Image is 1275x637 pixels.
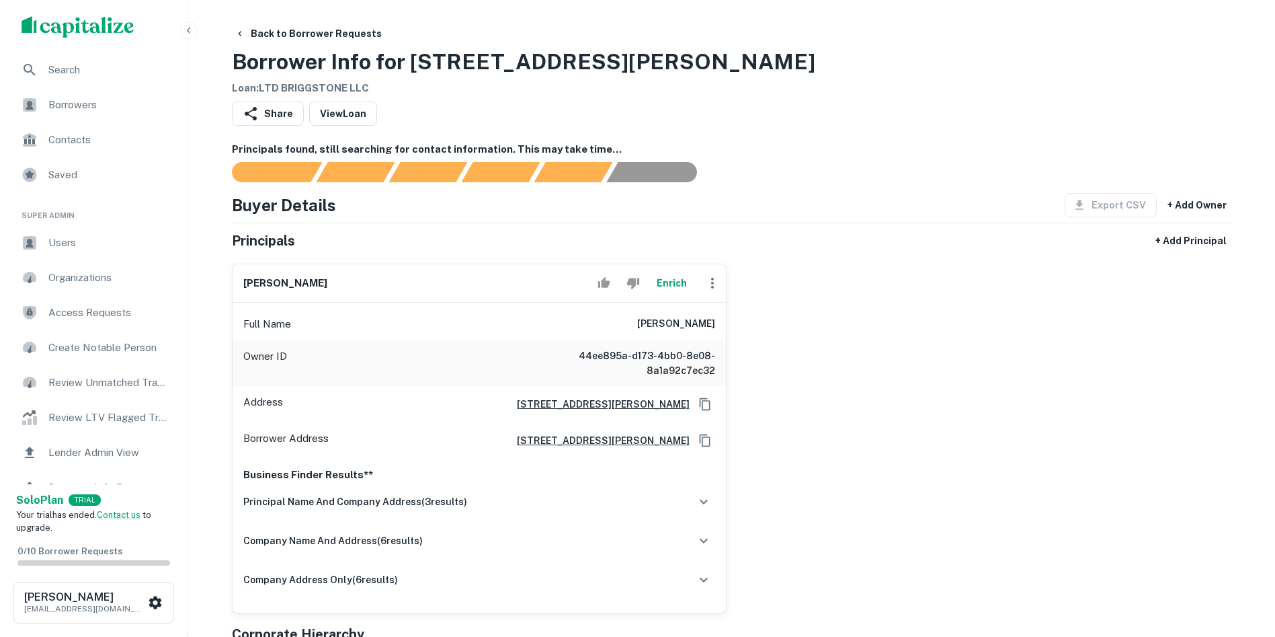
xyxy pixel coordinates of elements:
[16,494,63,507] strong: Solo Plan
[554,348,715,378] h6: 44ee895a-d173-4bb0-8e08-8a1a92c7ec32
[388,162,467,182] div: Documents found, AI parsing details...
[1162,193,1232,217] button: + Add Owner
[11,194,177,227] li: Super Admin
[229,22,387,46] button: Back to Borrower Requests
[695,430,715,451] button: Copy Address
[16,510,151,533] span: Your trial has ended. to upgrade.
[24,603,145,615] p: [EMAIL_ADDRESS][DOMAIN_NAME]
[11,332,177,364] a: Create Notable Person
[592,270,616,297] button: Accept
[11,262,177,294] a: Organizations
[216,162,317,182] div: Sending borrower request to AI...
[243,533,423,548] h6: company name and address ( 6 results)
[232,81,815,96] h6: Loan : LTD BRIGGSTONE LLC
[48,132,169,148] span: Contacts
[24,592,145,603] h6: [PERSON_NAME]
[695,394,715,414] button: Copy Address
[48,97,169,113] span: Borrowers
[48,305,169,321] span: Access Requests
[97,510,140,520] a: Contact us
[243,394,283,414] p: Address
[461,162,540,182] div: Principals found, AI now looking for contact information...
[607,162,713,182] div: AI fulfillment process complete.
[69,494,101,506] div: TRIAL
[11,124,177,156] a: Contacts
[11,227,177,259] a: Users
[232,102,304,126] button: Share
[534,162,612,182] div: Principals found, still searching for contact information. This may take time...
[11,297,177,329] a: Access Requests
[17,546,122,556] span: 0 / 10 Borrower Requests
[16,492,63,509] a: SoloPlan
[48,62,169,78] span: Search
[243,276,327,291] h6: [PERSON_NAME]
[11,159,177,191] a: Saved
[48,270,169,286] span: Organizations
[1208,529,1275,594] iframe: Chat Widget
[48,167,169,183] span: Saved
[232,231,295,251] h5: Principals
[22,16,134,38] img: capitalize-logo.png
[11,472,177,504] a: Borrower Info Requests
[243,348,287,378] p: Owner ID
[13,582,174,624] button: [PERSON_NAME][EMAIL_ADDRESS][DOMAIN_NAME]
[11,367,177,399] a: Review Unmatched Transactions
[11,89,177,121] a: Borrowers
[11,54,177,86] a: Search
[637,316,715,332] h6: [PERSON_NAME]
[1150,229,1232,253] button: + Add Principal
[232,142,1232,157] h6: Principals found, still searching for contact information. This may take time...
[506,397,690,412] a: [STREET_ADDRESS][PERSON_NAME]
[11,402,177,434] a: Review LTV Flagged Transactions
[316,162,395,182] div: Your request is received and processing...
[243,467,715,483] p: Business Finder Results**
[11,437,177,469] a: Lender Admin View
[232,193,336,217] h4: Buyer Details
[243,430,329,451] p: Borrower Address
[621,270,645,297] button: Reject
[243,494,467,509] h6: principal name and company address ( 3 results)
[48,445,169,461] span: Lender Admin View
[48,235,169,251] span: Users
[48,480,169,496] span: Borrower Info Requests
[309,102,377,126] a: ViewLoan
[232,46,815,78] h3: Borrower Info for [STREET_ADDRESS][PERSON_NAME]
[48,340,169,356] span: Create Notable Person
[651,270,694,297] button: Enrich
[48,375,169,391] span: Review Unmatched Transactions
[243,572,398,587] h6: company address only ( 6 results)
[48,410,169,426] span: Review LTV Flagged Transactions
[243,316,291,332] p: Full Name
[506,433,690,448] a: [STREET_ADDRESS][PERSON_NAME]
